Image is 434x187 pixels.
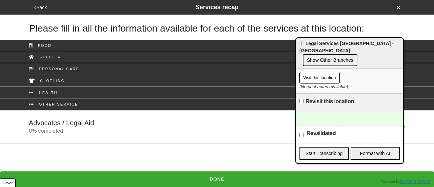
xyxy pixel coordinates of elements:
[299,41,394,53] span: ⋮ Legal Services [GEOGRAPHIC_DATA] - [GEOGRAPHIC_DATA]
[400,180,430,184] a: [DOMAIN_NAME]
[307,129,336,137] label: Revalidated
[351,147,400,160] button: Format with AI
[299,72,340,83] button: Visit this location
[24,78,410,83] div: Clothing
[24,102,410,107] div: Other service
[195,4,238,11] span: Services recap
[29,119,94,127] h5: Advocates / Legal Aid
[24,55,410,59] div: Shelter
[380,179,430,185] div: Powered by
[305,97,354,106] label: Revisit this location
[24,90,410,95] div: Health
[24,43,410,48] div: Food
[299,147,349,160] button: Start Transcribing
[29,128,63,134] span: 0 % completed
[299,84,348,89] i: (No past notes available)
[303,54,357,66] button: Show Other Branches
[24,67,410,71] div: Personal Care
[29,23,405,34] h1: Please fill in all the information available for each of the services at this location:
[32,4,49,12] button: <Back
